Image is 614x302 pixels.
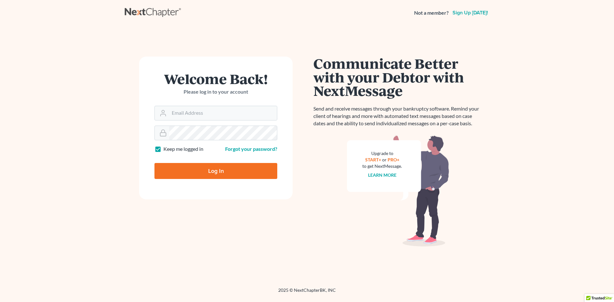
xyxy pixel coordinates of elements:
div: to get NextMessage. [362,163,402,169]
a: START+ [365,157,381,162]
p: Send and receive messages through your bankruptcy software. Remind your client of hearings and mo... [313,105,483,127]
div: Upgrade to [362,150,402,157]
a: PRO+ [388,157,399,162]
span: or [382,157,387,162]
h1: Welcome Back! [154,72,277,86]
h1: Communicate Better with your Debtor with NextMessage [313,57,483,97]
input: Log In [154,163,277,179]
a: Sign up [DATE]! [451,10,489,15]
label: Keep me logged in [163,145,203,153]
a: Learn more [368,172,397,178]
img: nextmessage_bg-59042aed3d76b12b5cd301f8e5b87938c9018125f34e5fa2b7a6b67550977c72.svg [347,135,449,247]
p: Please log in to your account [154,88,277,96]
a: Forgot your password? [225,146,277,152]
input: Email Address [169,106,277,120]
div: 2025 © NextChapterBK, INC [125,287,489,298]
strong: Not a member? [414,9,449,17]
